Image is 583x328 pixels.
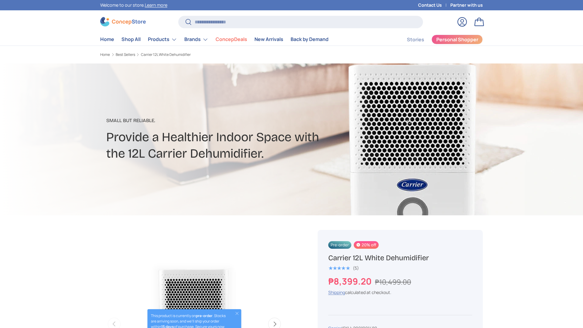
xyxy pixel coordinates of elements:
a: Carrier 12L White Dehumidifier [141,53,191,56]
a: Home [100,53,110,56]
span: Pre-order [328,241,351,249]
p: Welcome to our store. [100,2,167,9]
a: Stories [407,34,424,46]
a: Learn more [145,2,167,8]
a: Back by Demand [291,33,329,45]
strong: ₱8,399.20 [328,275,373,287]
span: Personal Shopper [436,37,478,42]
div: 5.0 out of 5.0 stars [328,265,350,271]
a: Brands [184,33,208,46]
a: Personal Shopper [431,35,483,44]
nav: Primary [100,33,329,46]
span: ★★★★★ [328,265,350,271]
div: calculated at checkout. [328,289,472,296]
s: ₱10,499.00 [375,277,411,287]
a: New Arrivals [254,33,283,45]
a: ConcepDeals [216,33,247,45]
a: Shipping [328,289,345,295]
summary: Brands [181,33,212,46]
a: Products [148,33,177,46]
a: Contact Us [418,2,450,9]
a: Partner with us [450,2,483,9]
h1: Carrier 12L White Dehumidifier [328,253,472,263]
a: Home [100,33,114,45]
span: 20% off [354,241,378,249]
strong: pre-order [196,313,213,318]
a: 5.0 out of 5.0 stars (5) [328,264,359,271]
a: Shop All [121,33,141,45]
div: (5) [353,266,359,270]
a: Best Sellers [116,53,135,56]
p: Small But Reliable. [106,117,339,124]
h2: Provide a Healthier Indoor Space with the 12L Carrier Dehumidifier. [106,129,339,162]
img: ConcepStore [100,17,146,26]
nav: Breadcrumbs [100,52,303,57]
nav: Secondary [392,33,483,46]
summary: Products [144,33,181,46]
